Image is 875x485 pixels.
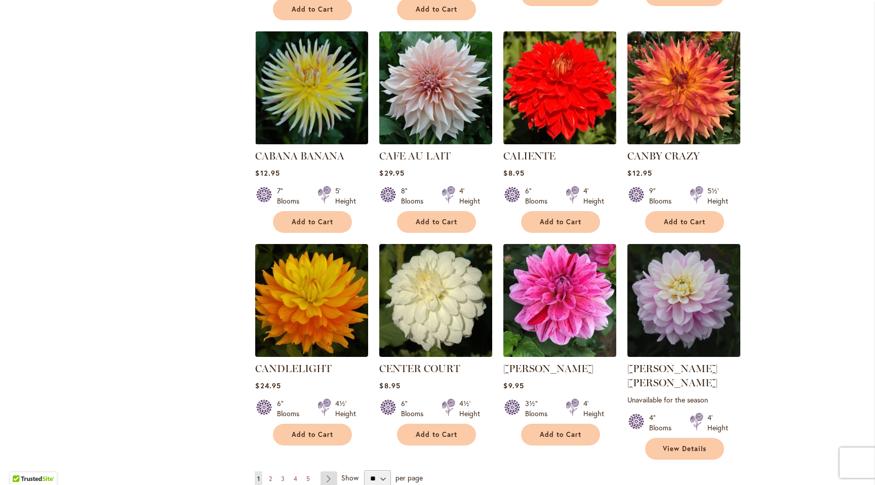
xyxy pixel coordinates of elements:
a: CANDLELIGHT [255,349,368,359]
div: 5½' Height [707,186,728,206]
span: $24.95 [255,381,281,390]
button: Add to Cart [397,424,476,446]
img: CALIENTE [503,31,616,144]
div: 9" Blooms [649,186,678,206]
a: Charlotte Mae [627,349,740,359]
img: CANDLELIGHT [255,244,368,357]
span: $8.95 [379,381,400,390]
a: CALIENTE [503,150,555,162]
div: 4½' Height [335,398,356,419]
a: Canby Crazy [627,137,740,146]
div: 4' Height [583,398,604,419]
div: 4' Height [707,413,728,433]
span: $12.95 [255,168,280,178]
span: Show [341,473,359,482]
span: Add to Cart [292,430,333,439]
p: Unavailable for the season [627,395,740,405]
span: Add to Cart [664,218,705,226]
span: $12.95 [627,168,652,178]
a: View Details [645,438,724,460]
img: Café Au Lait [379,31,492,144]
div: 4" Blooms [649,413,678,433]
span: 3 [281,475,285,482]
button: Add to Cart [521,424,600,446]
a: CANDLELIGHT [255,362,332,375]
div: 7" Blooms [277,186,305,206]
button: Add to Cart [273,211,352,233]
span: Add to Cart [416,430,457,439]
a: Café Au Lait [379,137,492,146]
button: Add to Cart [645,211,724,233]
img: Canby Crazy [627,31,740,144]
a: CANBY CRAZY [627,150,700,162]
div: 8" Blooms [401,186,429,206]
img: CABANA BANANA [255,31,368,144]
span: 1 [257,475,260,482]
button: Add to Cart [273,424,352,446]
a: CAFE AU LAIT [379,150,451,162]
span: Add to Cart [416,5,457,14]
a: CABANA BANANA [255,137,368,146]
span: Add to Cart [416,218,457,226]
div: 6" Blooms [525,186,553,206]
div: 4½' Height [459,398,480,419]
a: CABANA BANANA [255,150,344,162]
a: CHA CHING [503,349,616,359]
img: Charlotte Mae [627,244,740,357]
a: CENTER COURT [379,349,492,359]
a: CALIENTE [503,137,616,146]
div: 6" Blooms [277,398,305,419]
img: CHA CHING [503,244,616,357]
a: [PERSON_NAME] [PERSON_NAME] [627,362,718,389]
button: Add to Cart [397,211,476,233]
span: Add to Cart [292,218,333,226]
span: Add to Cart [540,218,581,226]
a: CENTER COURT [379,362,460,375]
div: 3½" Blooms [525,398,553,419]
span: $8.95 [503,168,524,178]
span: 4 [294,475,297,482]
span: per page [395,473,423,482]
iframe: Launch Accessibility Center [8,449,36,477]
span: $29.95 [379,168,404,178]
span: Add to Cart [292,5,333,14]
span: View Details [663,444,706,453]
div: 4' Height [583,186,604,206]
span: Add to Cart [540,430,581,439]
span: $9.95 [503,381,524,390]
span: 5 [306,475,310,482]
a: [PERSON_NAME] [503,362,593,375]
button: Add to Cart [521,211,600,233]
img: CENTER COURT [379,244,492,357]
div: 6" Blooms [401,398,429,419]
div: 4' Height [459,186,480,206]
span: 2 [269,475,272,482]
div: 5' Height [335,186,356,206]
